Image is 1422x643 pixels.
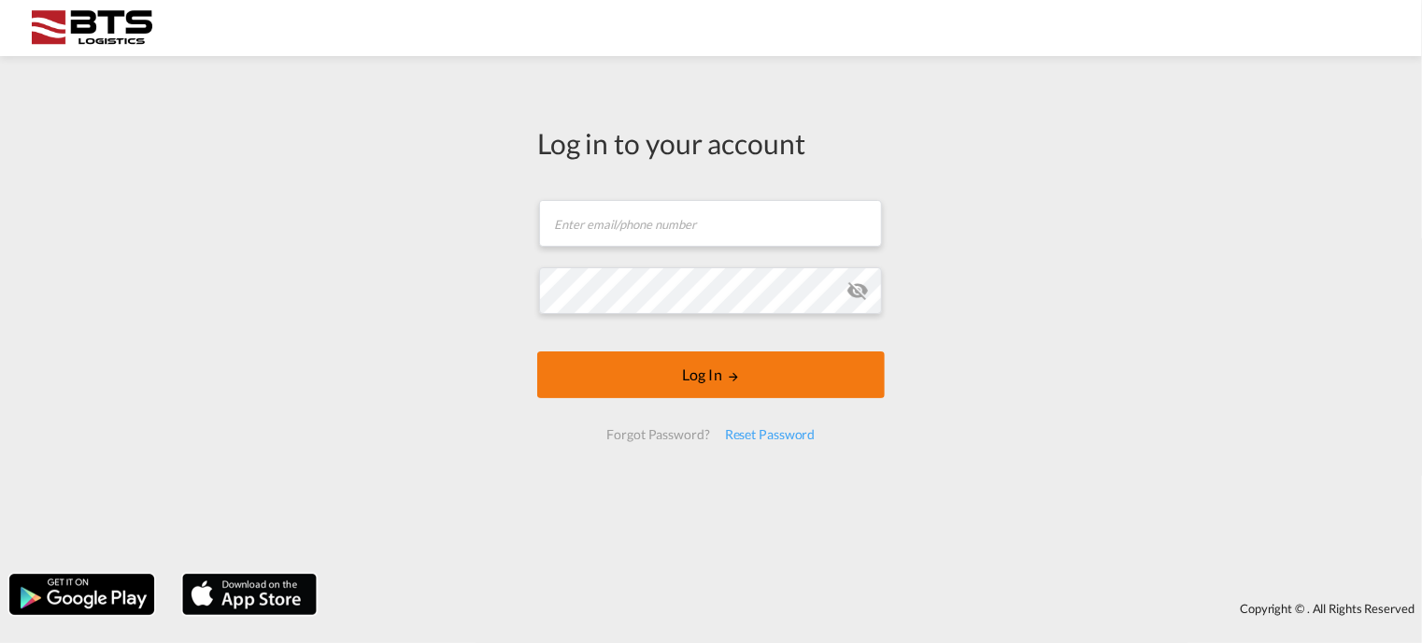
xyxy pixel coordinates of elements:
[846,279,869,302] md-icon: icon-eye-off
[28,7,154,50] img: cdcc71d0be7811ed9adfbf939d2aa0e8.png
[537,123,885,163] div: Log in to your account
[326,593,1422,624] div: Copyright © . All Rights Reserved
[180,572,319,617] img: apple.png
[7,572,156,617] img: google.png
[537,351,885,398] button: LOGIN
[539,200,882,247] input: Enter email/phone number
[599,418,717,451] div: Forgot Password?
[718,418,823,451] div: Reset Password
